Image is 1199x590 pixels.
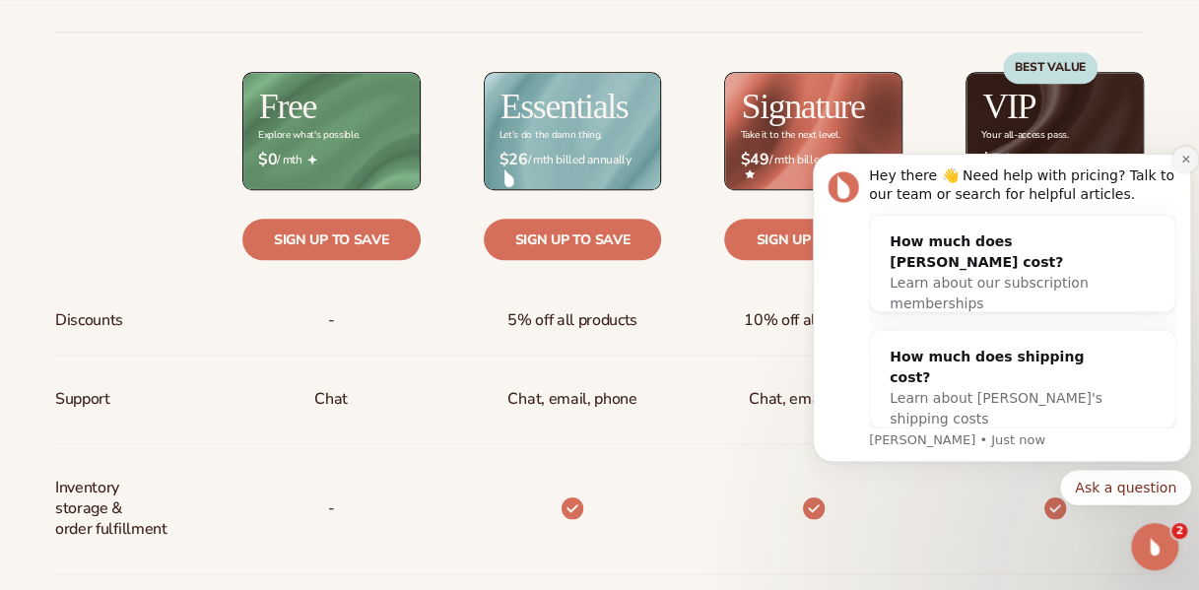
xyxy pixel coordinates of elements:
img: drop.png [504,169,514,187]
a: Sign up to save [242,219,421,260]
iframe: Intercom notifications message [805,83,1199,537]
span: 2 [1171,523,1187,539]
span: Support [55,381,110,418]
img: VIP_BG_199964bd-3653-43bc-8a67-789d2d7717b9.jpg [966,73,1143,189]
iframe: Intercom live chat [1131,523,1178,570]
strong: $0 [258,151,277,169]
img: free_bg.png [243,73,420,189]
a: Sign up to save [724,219,902,260]
a: Sign up to save [484,219,662,260]
div: BEST VALUE [1003,52,1098,84]
h2: Free [259,89,316,124]
span: / mth billed annually [500,151,646,188]
p: Chat, email, phone [507,381,636,418]
div: Take it to the next level. [740,130,839,141]
span: / mth [258,151,405,169]
span: 5% off all products [507,302,637,339]
div: Explore what's possible. [258,130,360,141]
span: - [328,302,335,339]
strong: $49 [740,151,768,169]
h2: Signature [741,89,864,124]
img: Essentials_BG_9050f826-5aa9-47d9-a362-757b82c62641.jpg [485,73,661,189]
img: Free_Icon_bb6e7c7e-73f8-44bd-8ed0-223ea0fc522e.png [307,155,317,164]
span: Discounts [55,302,123,339]
strong: $26 [500,151,528,169]
p: - [328,491,335,527]
span: / mth billed annually [740,151,887,179]
img: Star_6.png [745,169,755,178]
span: Inventory storage & order fulfillment [55,470,169,547]
span: 10% off all products [744,302,884,339]
p: Chat [314,381,348,418]
img: Signature_BG_eeb718c8-65ac-49e3-a4e5-327c6aa73146.jpg [725,73,901,189]
span: Chat, email, phone [749,381,878,418]
h2: Essentials [500,89,629,124]
div: Let’s do the damn thing. [500,130,602,141]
